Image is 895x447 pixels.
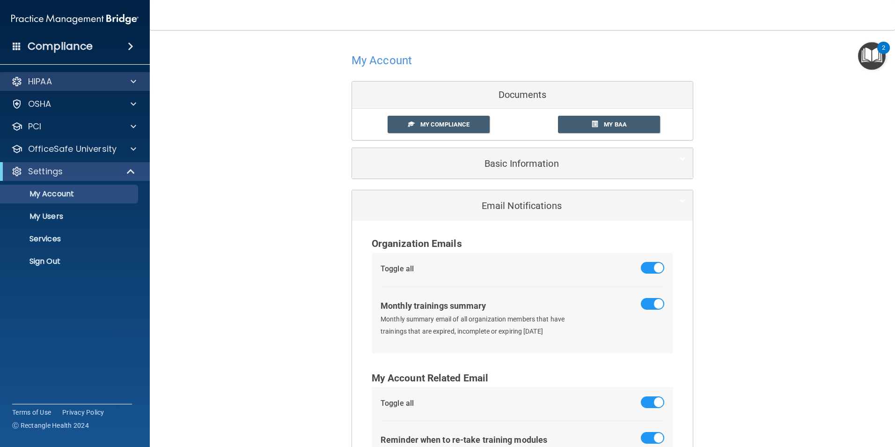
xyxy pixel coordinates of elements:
span: My Compliance [420,121,470,128]
a: Email Notifications [359,195,686,216]
p: My Account [6,189,134,199]
p: PCI [28,121,41,132]
div: Documents [352,82,693,109]
div: My Account Related Email [372,369,674,387]
img: PMB logo [11,10,139,29]
a: PCI [11,121,136,132]
p: Services [6,234,134,244]
a: Privacy Policy [62,408,104,417]
p: OSHA [28,98,51,110]
a: OfficeSafe University [11,143,136,155]
div: Organization Emails [372,235,674,253]
p: OfficeSafe University [28,143,117,155]
a: Basic Information [359,153,686,174]
a: Settings [11,166,136,177]
div: Monthly trainings summary [381,298,486,313]
a: HIPAA [11,76,136,87]
p: HIPAA [28,76,52,87]
a: OSHA [11,98,136,110]
span: My BAA [604,121,627,128]
span: Ⓒ Rectangle Health 2024 [12,421,89,430]
p: Monthly summary email of all organization members that have trainings that are expired, incomplet... [381,313,579,338]
h5: Basic Information [359,158,657,169]
button: Open Resource Center, 2 new notifications [858,42,886,70]
div: Toggle all [381,396,414,410]
h5: Email Notifications [359,201,657,211]
p: Sign Out [6,257,134,266]
h4: My Account [352,54,412,67]
a: Terms of Use [12,408,51,417]
div: Toggle all [381,262,414,276]
div: 2 [882,48,885,60]
p: Settings [28,166,63,177]
h4: Compliance [28,40,93,53]
p: My Users [6,212,134,221]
